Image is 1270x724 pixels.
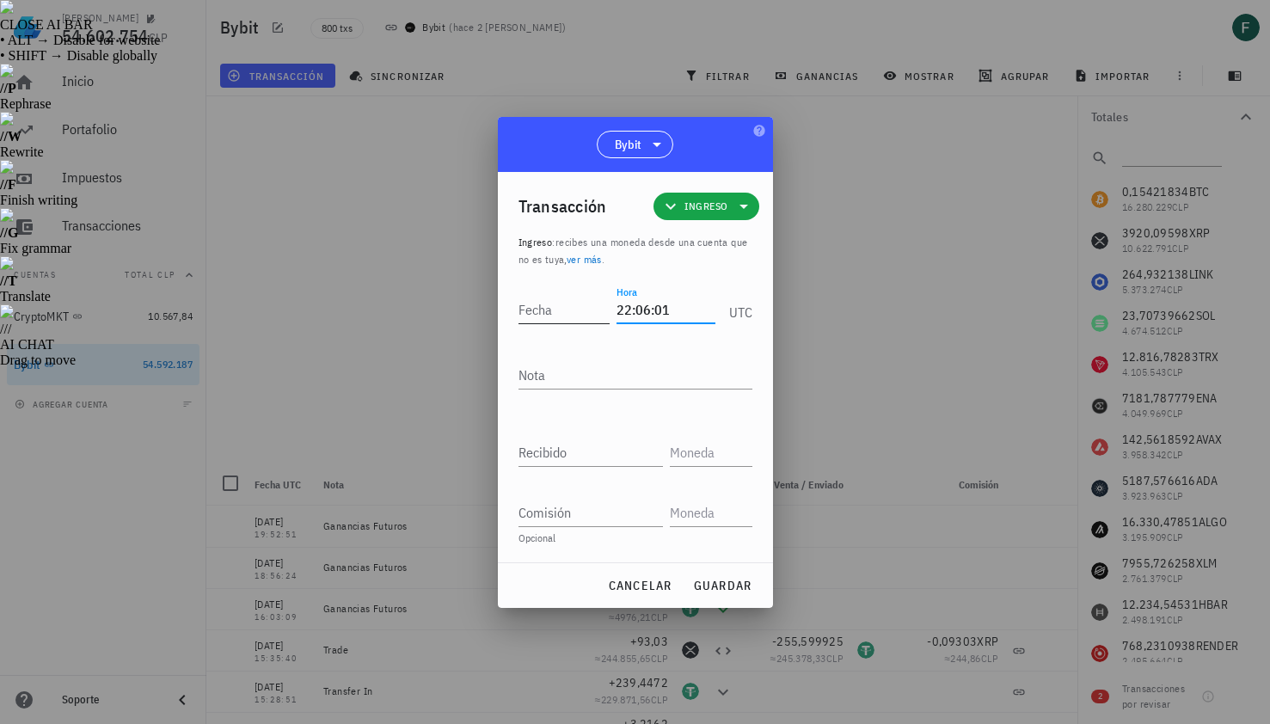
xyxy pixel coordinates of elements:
div: Opcional [518,533,752,543]
span: guardar [693,578,752,593]
button: cancelar [600,570,678,601]
button: guardar [686,570,759,601]
input: Moneda [670,499,749,526]
span: cancelar [607,578,672,593]
input: Moneda [670,439,749,466]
